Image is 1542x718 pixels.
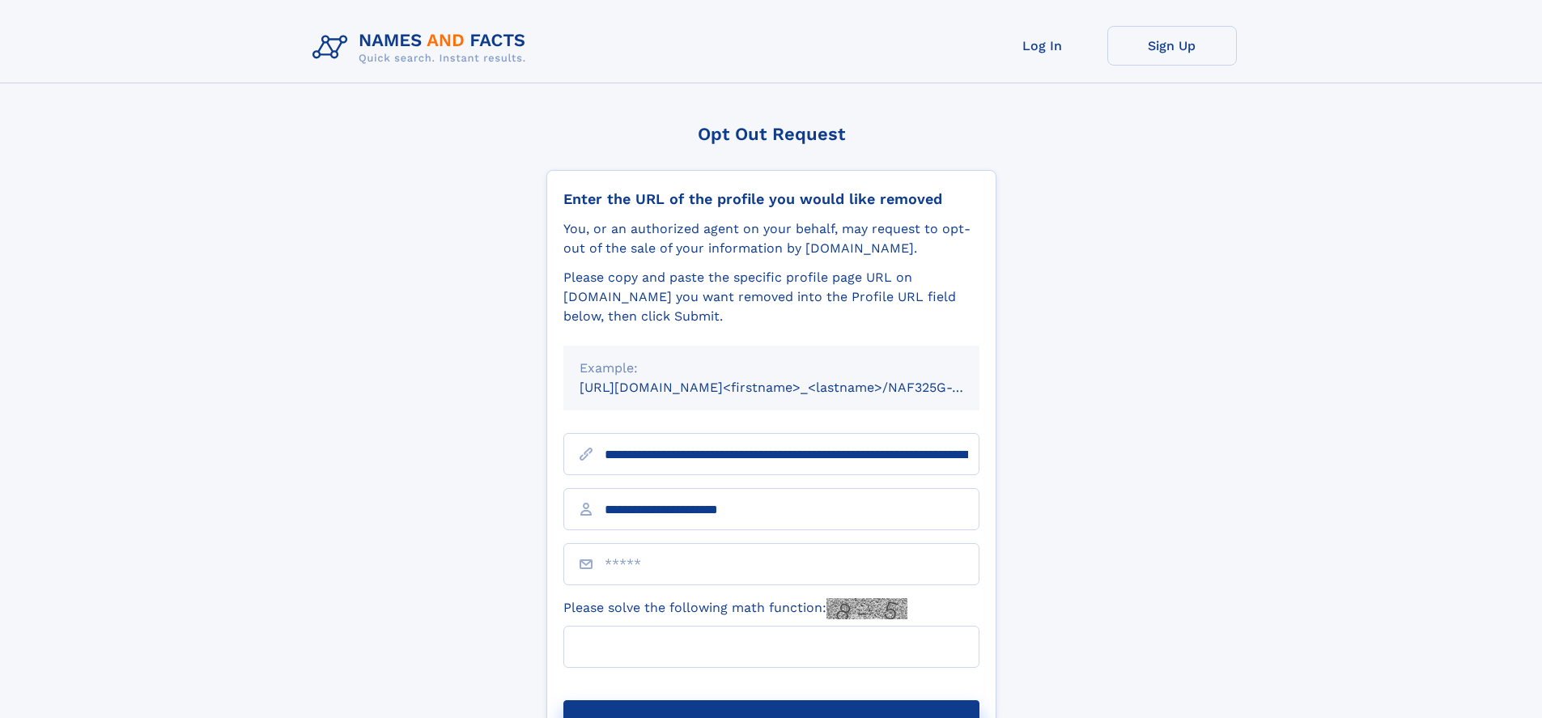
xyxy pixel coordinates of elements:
[580,359,963,378] div: Example:
[306,26,539,70] img: Logo Names and Facts
[563,219,979,258] div: You, or an authorized agent on your behalf, may request to opt-out of the sale of your informatio...
[546,124,996,144] div: Opt Out Request
[563,598,907,619] label: Please solve the following math function:
[1107,26,1237,66] a: Sign Up
[563,268,979,326] div: Please copy and paste the specific profile page URL on [DOMAIN_NAME] you want removed into the Pr...
[563,190,979,208] div: Enter the URL of the profile you would like removed
[580,380,1010,395] small: [URL][DOMAIN_NAME]<firstname>_<lastname>/NAF325G-xxxxxxxx
[978,26,1107,66] a: Log In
